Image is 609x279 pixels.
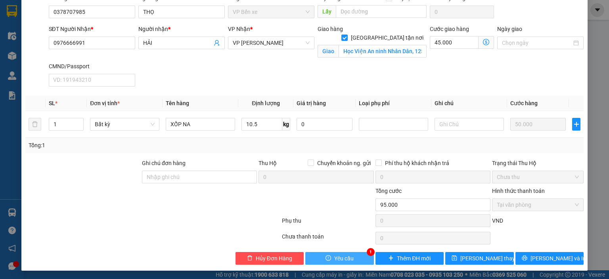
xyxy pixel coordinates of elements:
button: deleteHủy Đơn Hàng [236,252,304,265]
div: Chưa thanh toán [281,232,374,246]
span: [PERSON_NAME] thay đổi [460,254,524,263]
span: printer [522,255,527,262]
input: Dọc đường [336,5,427,18]
span: Tên hàng [166,100,189,106]
input: Ghi chú đơn hàng [142,171,257,183]
span: Tổng cước [375,188,402,194]
span: Phí thu hộ khách nhận trả [382,159,452,167]
span: [PERSON_NAME] và In [530,254,586,263]
span: Tại văn phòng [497,199,579,211]
span: Bất kỳ [95,118,155,130]
span: save [452,255,457,262]
span: VP Nhận [228,26,250,32]
input: 0 [510,118,566,131]
label: Hình thức thanh toán [492,188,545,194]
label: Ghi chú đơn hàng [142,160,186,166]
span: delete [247,255,253,262]
span: Chuyển khoản ng. gửi [314,159,374,167]
span: VP Bến xe [233,6,310,18]
span: SL [49,100,55,106]
span: Hủy Đơn Hàng [256,254,292,263]
span: Đơn vị tính [90,100,120,106]
span: Giá trị hàng [297,100,326,106]
span: exclamation-circle [326,255,331,262]
input: Ghi Chú [435,118,504,131]
button: printer[PERSON_NAME] và In [515,252,584,265]
div: Người nhận [138,25,225,33]
input: Ngày giao [502,38,572,47]
span: Thu Hộ [259,160,277,166]
span: dollar-circle [483,39,489,45]
div: SĐT Người Nhận [49,25,135,33]
span: Thêm ĐH mới [397,254,431,263]
div: Phụ thu [281,216,374,230]
input: VD: Bàn, Ghế [166,118,235,131]
button: save[PERSON_NAME] thay đổi [445,252,514,265]
button: exclamation-circleYêu cầu [305,252,374,265]
span: Lấy [318,5,336,18]
th: Loại phụ phí [356,96,431,111]
label: Ngày giao [497,26,522,32]
span: Yêu cầu [334,254,354,263]
span: Giao [318,45,339,58]
span: Định lượng [252,100,280,106]
span: user-add [214,40,220,46]
span: plus [388,255,394,262]
input: Cước giao hàng [430,36,479,49]
div: CMND/Passport [49,62,135,71]
div: Trạng thái Thu Hộ [492,159,584,167]
div: 1 [367,248,375,256]
input: Cước lấy hàng [430,6,494,18]
button: plusThêm ĐH mới [375,252,444,265]
div: Tổng: 1 [29,141,236,150]
span: Chưa thu [497,171,579,183]
span: Giao hàng [318,26,343,32]
th: Ghi chú [431,96,507,111]
button: plus [572,118,580,131]
label: Cước giao hàng [430,26,469,32]
span: [GEOGRAPHIC_DATA] tận nơi [348,33,427,42]
span: Cước hàng [510,100,538,106]
span: plus [573,121,580,127]
span: VND [492,217,503,224]
input: Giao tận nơi [339,45,427,58]
span: VP Nguyễn Trãi [233,37,310,49]
span: kg [282,118,290,131]
button: delete [29,118,41,131]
